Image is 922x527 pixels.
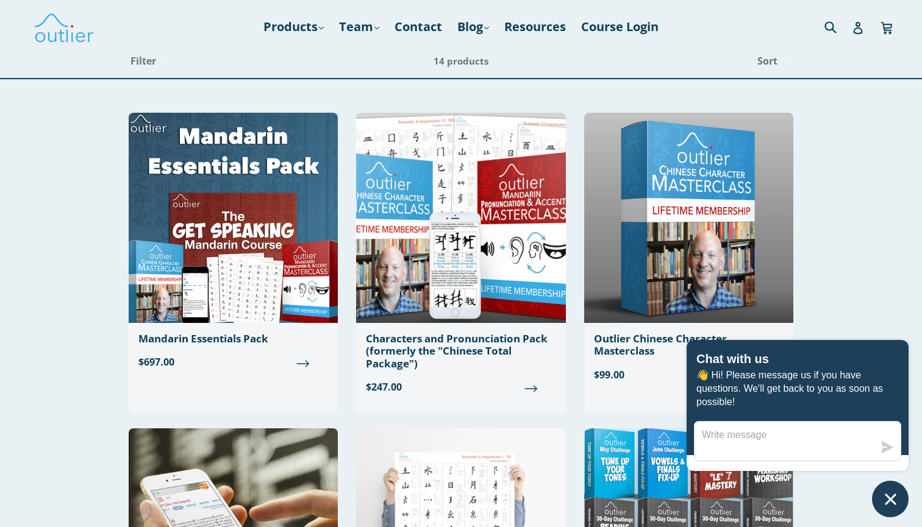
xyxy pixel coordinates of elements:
[129,113,338,323] img: Mandarin Essentials Pack
[34,9,95,44] img: Outlier Linguistics
[138,355,328,369] span: $697.00
[584,113,793,323] img: Outlier Chinese Character Masterclass Outlier Linguistics
[683,340,912,517] inbox-online-store-chat: Shopify online store chat
[451,16,495,38] a: Blog
[366,380,556,394] span: $247.00
[821,14,855,39] input: Search
[138,333,328,345] div: Mandarin Essentials Pack
[366,333,556,370] div: Characters and Pronunciation Pack (formerly the "Chinese Total Package")
[434,55,488,67] span: 14 products
[498,16,572,38] a: Resources
[333,16,385,38] a: Team
[584,113,793,392] a: Outlier Chinese Character Masterclass $99.00
[356,113,565,323] img: Chinese Total Package Outlier Linguistics
[594,367,784,382] span: $99.00
[575,16,665,38] a: Course Login
[388,16,448,38] a: Contact
[594,333,784,358] div: Outlier Chinese Character Masterclass
[257,16,330,38] a: Products
[129,113,338,379] a: Mandarin Essentials Pack $697.00
[356,113,565,404] a: Characters and Pronunciation Pack (formerly the "Chinese Total Package") $247.00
